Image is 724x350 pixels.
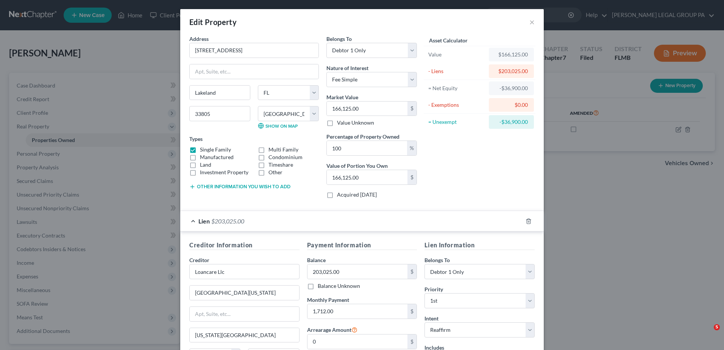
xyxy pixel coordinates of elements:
[307,325,357,334] label: Arrearage Amount
[200,153,234,161] label: Manufactured
[407,170,417,184] div: $
[407,264,417,279] div: $
[326,64,368,72] label: Nature of Interest
[258,123,298,129] a: Show on Map
[428,67,485,75] div: - Liens
[190,307,299,321] input: Apt, Suite, etc...
[428,51,485,58] div: Value
[198,217,210,225] span: Lien
[190,43,318,58] input: Enter address...
[189,17,237,27] div: Edit Property
[407,141,417,155] div: %
[189,264,300,279] input: Search creditor by name...
[326,162,388,170] label: Value of Portion You Own
[428,118,485,126] div: = Unexempt
[495,101,528,109] div: $0.00
[407,102,417,116] div: $
[189,184,290,190] button: Other information you wish to add
[326,93,358,101] label: Market Value
[326,36,352,42] span: Belongs To
[327,141,407,155] input: 0.00
[200,169,248,176] label: Investment Property
[200,161,211,169] label: Land
[268,146,298,153] label: Multi Family
[307,334,408,349] input: 0.00
[424,257,450,263] span: Belongs To
[189,241,300,250] h5: Creditor Information
[307,264,408,279] input: 0.00
[495,118,528,126] div: -$36,900.00
[714,324,720,330] span: 5
[190,86,250,100] input: Enter city...
[407,334,417,349] div: $
[189,36,209,42] span: Address
[268,169,282,176] label: Other
[337,119,374,127] label: Value Unknown
[529,17,535,27] button: ×
[327,102,407,116] input: 0.00
[268,161,293,169] label: Timeshare
[495,67,528,75] div: $203,025.00
[307,256,326,264] label: Balance
[211,217,244,225] span: $203,025.00
[429,36,468,44] label: Asset Calculator
[495,84,528,92] div: -$36,900.00
[307,241,417,250] h5: Payment Information
[424,286,443,292] span: Priority
[200,146,231,153] label: Single Family
[407,304,417,319] div: $
[189,257,209,263] span: Creditor
[424,314,438,322] label: Intent
[424,241,535,250] h5: Lien Information
[327,170,407,184] input: 0.00
[698,324,716,342] iframe: Intercom live chat
[428,84,485,92] div: = Net Equity
[268,153,303,161] label: Condominium
[326,133,399,141] label: Percentage of Property Owned
[337,191,377,198] label: Acquired [DATE]
[495,51,528,58] div: $166,125.00
[307,296,349,304] label: Monthly Payment
[189,135,203,143] label: Types
[190,64,318,79] input: Apt, Suite, etc...
[190,286,299,300] input: Enter address...
[189,106,250,121] input: Enter zip...
[307,304,408,319] input: 0.00
[428,101,485,109] div: - Exemptions
[190,328,299,342] input: Enter city...
[318,282,360,290] label: Balance Unknown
